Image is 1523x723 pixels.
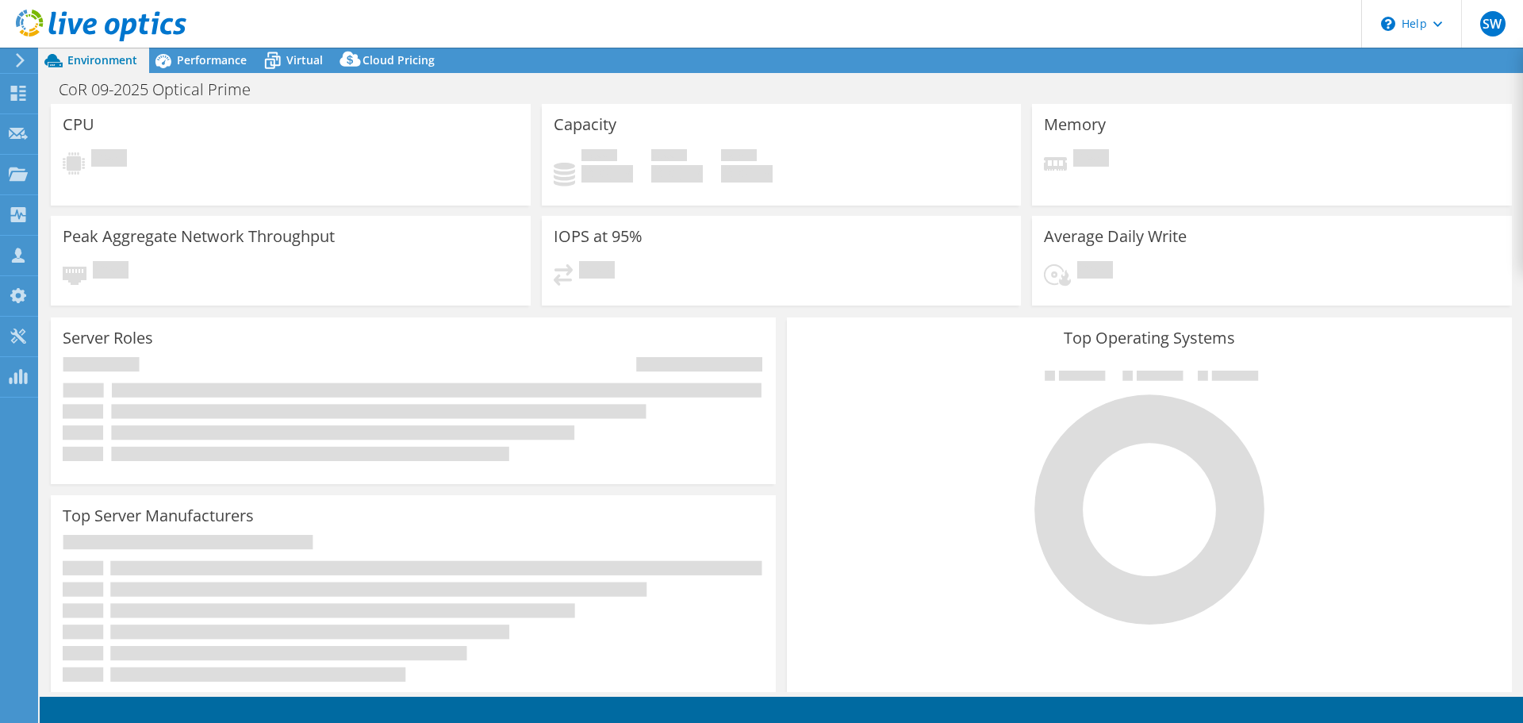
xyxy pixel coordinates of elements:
h3: Capacity [554,116,616,133]
h1: CoR 09-2025 Optical Prime [52,81,275,98]
svg: \n [1381,17,1395,31]
h3: IOPS at 95% [554,228,643,245]
h4: 0 GiB [581,165,633,183]
span: Cloud Pricing [363,52,435,67]
h3: Top Operating Systems [799,329,1500,347]
span: Pending [91,149,127,171]
span: Pending [1077,261,1113,283]
span: Total [721,149,757,165]
span: Free [651,149,687,165]
span: Pending [93,261,129,283]
span: Used [581,149,617,165]
h3: Memory [1044,116,1106,133]
h4: 0 GiB [651,165,703,183]
h4: 0 GiB [721,165,773,183]
h3: Average Daily Write [1044,228,1187,245]
h3: Peak Aggregate Network Throughput [63,228,335,245]
span: Pending [1073,149,1109,171]
span: Environment [67,52,137,67]
h3: CPU [63,116,94,133]
h3: Top Server Manufacturers [63,507,254,525]
span: Virtual [286,52,323,67]
h3: Server Roles [63,329,153,347]
span: Pending [579,261,615,283]
span: SW [1480,11,1506,37]
span: Performance [177,52,247,67]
